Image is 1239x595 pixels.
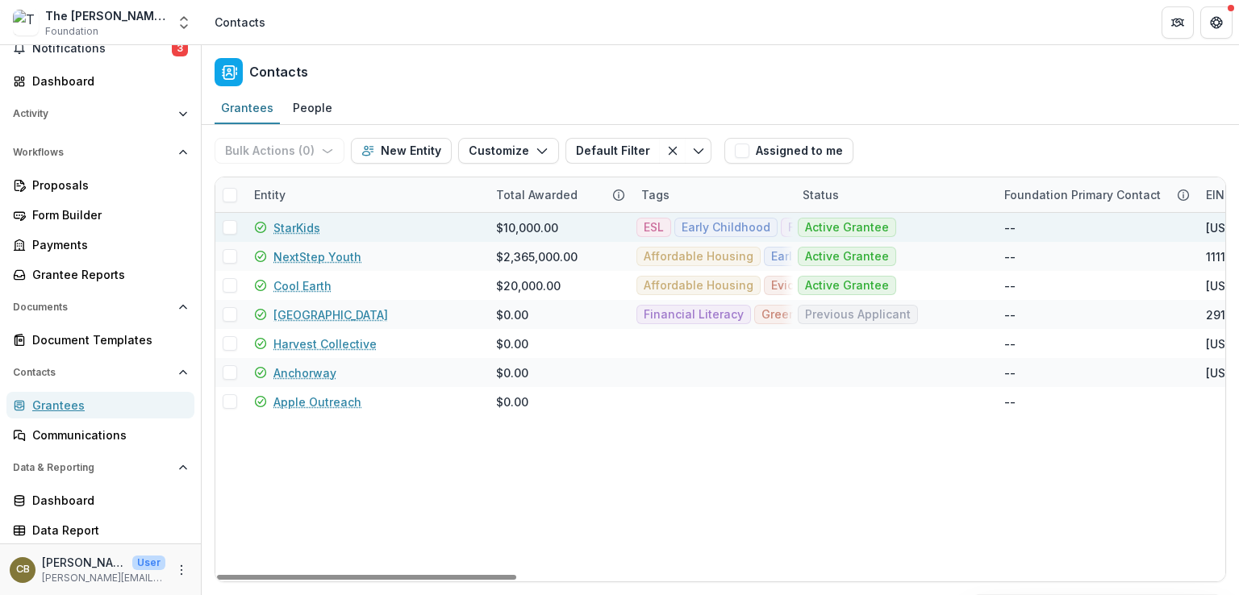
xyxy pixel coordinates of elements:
[32,177,181,193] div: Proposals
[496,364,528,381] div: $0.00
[42,571,165,585] p: [PERSON_NAME][EMAIL_ADDRESS][PERSON_NAME][DOMAIN_NAME]
[496,393,528,410] div: $0.00
[565,138,660,164] button: Default Filter
[32,426,181,443] div: Communications
[496,219,558,236] div: $10,000.00
[1200,6,1233,39] button: Get Help
[45,24,98,39] span: Foundation
[42,554,126,571] p: [PERSON_NAME]
[286,96,339,119] div: People
[6,202,194,228] a: Form Builder
[458,138,559,164] button: Customize
[6,422,194,448] a: Communications
[6,35,194,61] button: Notifications3
[215,138,344,164] button: Bulk Actions (0)
[6,327,194,353] a: Document Templates
[761,308,831,322] span: Greenspace
[13,302,172,313] span: Documents
[995,177,1196,212] div: Foundation Primary Contact
[273,219,320,236] a: StarKids
[793,177,995,212] div: Status
[351,138,452,164] button: New Entity
[32,42,172,56] span: Notifications
[644,221,664,235] span: ESL
[13,147,172,158] span: Workflows
[172,40,188,56] span: 3
[32,331,181,348] div: Document Templates
[173,6,195,39] button: Open entity switcher
[995,186,1170,203] div: Foundation Primary Contact
[6,68,194,94] a: Dashboard
[172,560,191,580] button: More
[805,221,889,235] span: Active Grantee
[771,279,880,293] span: Eviction Prevention
[644,250,753,264] span: Affordable Housing
[1004,335,1016,352] div: --
[273,248,361,265] a: NextStep Youth
[805,279,889,293] span: Active Grantee
[632,177,793,212] div: Tags
[32,236,181,253] div: Payments
[6,261,194,288] a: Grantee Reports
[771,250,860,264] span: Early Childhood
[660,138,686,164] button: Clear filter
[6,231,194,258] a: Payments
[682,221,770,235] span: Early Childhood
[496,335,528,352] div: $0.00
[1004,364,1016,381] div: --
[244,177,486,212] div: Entity
[32,492,181,509] div: Dashboard
[6,172,194,198] a: Proposals
[6,139,194,165] button: Open Workflows
[1004,219,1016,236] div: --
[644,279,753,293] span: Affordable Housing
[805,308,911,322] span: Previous Applicant
[486,177,632,212] div: Total Awarded
[1162,6,1194,39] button: Partners
[496,248,578,265] div: $2,365,000.00
[1004,277,1016,294] div: --
[16,564,30,575] div: Corinne Bergeron
[215,93,280,124] a: Grantees
[32,73,181,89] div: Dashboard
[1004,248,1016,265] div: --
[215,14,265,31] div: Contacts
[6,392,194,418] a: Grantees
[273,335,377,352] a: Harvest Collective
[632,186,679,203] div: Tags
[273,306,388,323] a: [GEOGRAPHIC_DATA]
[13,462,172,473] span: Data & Reporting
[1004,393,1016,410] div: --
[644,308,744,322] span: Financial Literacy
[249,64,308,80] h2: Contacts
[805,250,889,264] span: Active Grantee
[286,93,339,124] a: People
[6,101,194,127] button: Open Activity
[45,7,166,24] div: The [PERSON_NAME] Foundation Workflow Sandbox
[215,96,280,119] div: Grantees
[1196,186,1234,203] div: EIN
[6,487,194,514] a: Dashboard
[273,277,332,294] a: Cool Earth
[724,138,853,164] button: Assigned to me
[6,517,194,543] a: Data Report
[32,522,181,539] div: Data Report
[32,266,181,283] div: Grantee Reports
[496,277,561,294] div: $20,000.00
[6,455,194,481] button: Open Data & Reporting
[6,294,194,320] button: Open Documents
[6,360,194,385] button: Open Contacts
[486,186,587,203] div: Total Awarded
[13,367,172,378] span: Contacts
[496,306,528,323] div: $0.00
[686,138,711,164] button: Toggle menu
[208,10,272,34] nav: breadcrumb
[32,206,181,223] div: Form Builder
[132,555,165,570] p: User
[244,186,295,203] div: Entity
